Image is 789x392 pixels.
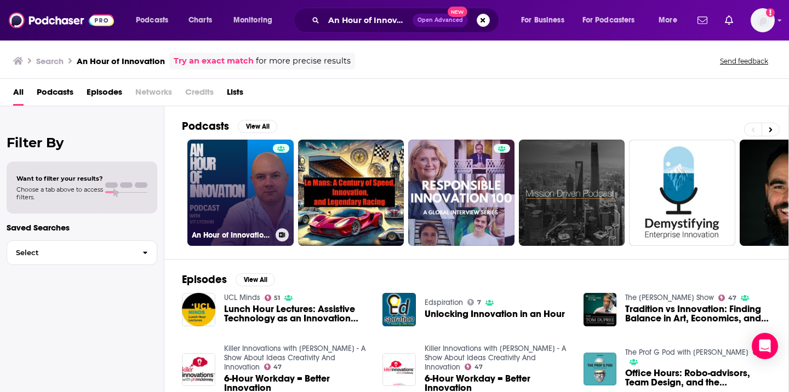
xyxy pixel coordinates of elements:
[413,14,468,27] button: Open AdvancedNew
[181,11,219,29] a: Charts
[751,8,775,32] button: Show profile menu
[187,140,294,246] a: An Hour of Innovation with [PERSON_NAME]
[752,333,778,359] div: Open Intercom Messenger
[728,296,736,301] span: 47
[751,8,775,32] img: User Profile
[304,8,510,33] div: Search podcasts, credits, & more...
[425,309,565,319] a: Unlocking Innovation in an Hour
[192,230,271,240] h3: An Hour of Innovation with [PERSON_NAME]
[9,10,114,31] img: Podchaser - Follow, Share and Rate Podcasts
[584,293,617,326] img: Tradition vs Innovation: Finding Balance in Art, Economics, and Society HOUR3 3-15-25
[418,18,463,23] span: Open Advanced
[182,119,277,133] a: PodcastsView All
[265,295,281,301] a: 51
[718,295,736,301] a: 47
[465,364,483,370] a: 47
[717,56,771,66] button: Send feedback
[182,273,275,286] a: EpisodesView All
[382,353,416,387] img: 6-Hour Workday = Better Innovation
[236,273,275,286] button: View All
[16,175,103,182] span: Want to filter your results?
[7,222,157,233] p: Saved Searches
[766,8,775,17] svg: Add a profile image
[185,83,214,106] span: Credits
[87,83,122,106] a: Episodes
[264,364,282,370] a: 47
[256,55,351,67] span: for more precise results
[128,11,182,29] button: open menu
[659,13,677,28] span: More
[7,135,157,151] h2: Filter By
[625,348,748,357] a: The Prof G Pod with Scott Galloway
[693,11,712,30] a: Show notifications dropdown
[226,11,287,29] button: open menu
[182,293,215,326] img: Lunch Hour Lectures: Assistive Technology as an Innovation Leader
[467,299,481,305] a: 7
[233,13,272,28] span: Monitoring
[7,249,134,256] span: Select
[182,119,229,133] h2: Podcasts
[224,344,365,372] a: Killer Innovations with Phil McKinney - A Show About Ideas Creativity And Innovation
[625,304,771,323] span: Tradition vs Innovation: Finding Balance in Art, Economics, and Society HOUR3 [DATE]
[425,298,463,307] a: Edspiration
[224,293,260,302] a: UCL Minds
[224,304,370,323] a: Lunch Hour Lectures: Assistive Technology as an Innovation Leader
[174,55,254,67] a: Try an exact match
[273,365,282,370] span: 47
[625,368,771,387] a: Office Hours: Robo-advisors, Team Design, and the Consequences of Innovation
[651,11,691,29] button: open menu
[182,353,215,387] img: 6-Hour Workday = Better Innovation
[425,344,566,372] a: Killer Innovations with Phil McKinney - A Show About Ideas Creativity And Innovation
[135,83,172,106] span: Networks
[474,365,483,370] span: 47
[477,300,481,305] span: 7
[182,273,227,286] h2: Episodes
[625,304,771,323] a: Tradition vs Innovation: Finding Balance in Art, Economics, and Society HOUR3 3-15-25
[7,240,157,265] button: Select
[37,83,73,106] a: Podcasts
[521,13,564,28] span: For Business
[584,353,617,386] img: Office Hours: Robo-advisors, Team Design, and the Consequences of Innovation
[513,11,578,29] button: open menu
[136,13,168,28] span: Podcasts
[751,8,775,32] span: Logged in as abbymayo
[448,7,467,17] span: New
[582,13,635,28] span: For Podcasters
[16,186,103,201] span: Choose a tab above to access filters.
[575,11,651,29] button: open menu
[77,56,165,66] h3: An Hour of Innovation
[382,293,416,326] img: Unlocking Innovation in an Hour
[36,56,64,66] h3: Search
[188,13,212,28] span: Charts
[324,11,413,29] input: Search podcasts, credits, & more...
[274,296,280,301] span: 51
[238,120,277,133] button: View All
[13,83,24,106] a: All
[227,83,243,106] a: Lists
[625,293,714,302] a: The Tom Dupree Show
[721,11,737,30] a: Show notifications dropdown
